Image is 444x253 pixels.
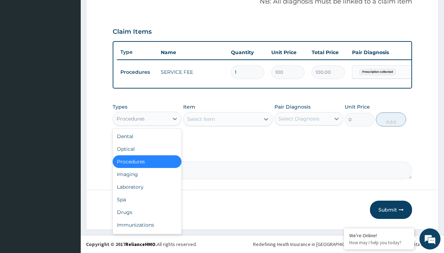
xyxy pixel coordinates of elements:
th: Name [157,45,227,59]
div: Others [113,231,181,244]
label: Item [183,103,195,110]
button: Add [376,112,406,126]
strong: Copyright © 2017 . [86,241,157,247]
div: Select Item [187,116,215,123]
div: Procedures [113,155,181,168]
span: Prescription collected [359,69,397,76]
button: Submit [370,201,412,219]
th: Type [117,46,157,59]
textarea: Type your message and hit 'Enter' [4,174,134,199]
span: We're online! [41,79,97,150]
th: Total Price [308,45,349,59]
div: Drugs [113,206,181,219]
a: RelianceHMO [125,241,155,247]
td: Procedures [117,66,157,79]
footer: All rights reserved. [81,235,444,253]
div: Redefining Heath Insurance in [GEOGRAPHIC_DATA] using Telemedicine and Data Science! [253,241,439,248]
div: Minimize live chat window [115,4,132,20]
th: Pair Diagnosis [349,45,426,59]
div: Select Diagnosis [278,115,319,122]
img: d_794563401_company_1708531726252_794563401 [13,35,28,53]
label: Comment [113,152,412,158]
th: Quantity [227,45,268,59]
th: Unit Price [268,45,308,59]
div: Procedures [117,115,145,122]
div: We're Online! [349,232,409,239]
div: Dental [113,130,181,143]
td: SERVICE FEE [157,65,227,79]
div: Immunizations [113,219,181,231]
h3: Claim Items [113,28,152,36]
label: Types [113,104,127,110]
div: Spa [113,193,181,206]
p: How may I help you today? [349,240,409,246]
div: Optical [113,143,181,155]
label: Pair Diagnosis [274,103,311,110]
div: Laboratory [113,181,181,193]
div: Imaging [113,168,181,181]
label: Unit Price [345,103,370,110]
div: Chat with us now [37,39,118,48]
